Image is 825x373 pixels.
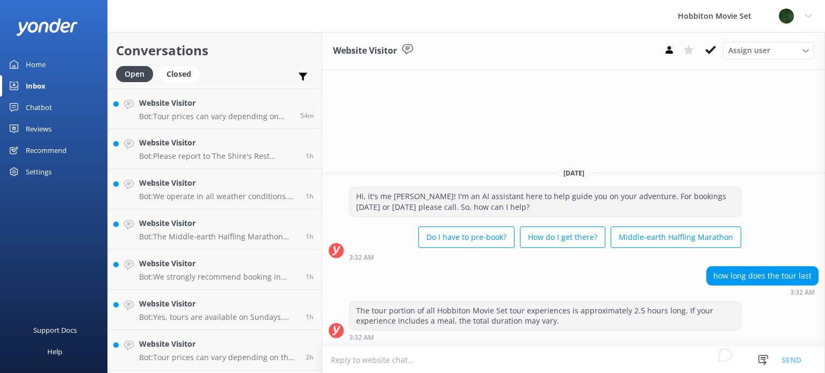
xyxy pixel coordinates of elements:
strong: 3:32 AM [349,334,374,341]
span: Aug 31 2025 11:23am (UTC +12:00) Pacific/Auckland [306,312,314,321]
button: Do I have to pre-book? [418,226,515,248]
span: Aug 31 2025 11:55am (UTC +12:00) Pacific/Auckland [306,192,314,201]
h4: Website Visitor [139,298,298,310]
button: How do I get there? [520,226,605,248]
div: Aug 31 2025 03:32am (UTC +12:00) Pacific/Auckland [349,253,741,261]
strong: 3:32 AM [790,289,815,296]
div: Help [47,341,62,362]
span: Aug 31 2025 10:49am (UTC +12:00) Pacific/Auckland [306,353,314,362]
div: Aug 31 2025 03:32am (UTC +12:00) Pacific/Auckland [706,288,819,296]
p: Bot: Yes, tours are available on Sundays. You can check live availability and book your tour at [... [139,312,298,322]
p: Bot: Tour prices can vary depending on the tour, time of year, and ticket type. Prices start from... [139,112,292,121]
div: Settings [26,161,52,182]
div: Support Docs [33,319,77,341]
a: Closed [158,68,205,79]
span: Aug 31 2025 12:14pm (UTC +12:00) Pacific/Auckland [306,151,314,160]
h4: Website Visitor [139,338,298,350]
a: Open [116,68,158,79]
div: Aug 31 2025 03:32am (UTC +12:00) Pacific/Auckland [349,333,741,341]
div: Chatbot [26,97,52,118]
p: Bot: Tour prices can vary depending on the tour, time of year, and ticket type. Prices start from... [139,353,298,362]
p: Bot: The Middle-earth Halfling Marathon takes participants on a journey through sites and scenes ... [139,232,298,242]
div: Home [26,54,46,75]
div: Hi, it's me [PERSON_NAME]! I'm an AI assistant here to help guide you on your adventure. For book... [350,187,741,216]
div: Recommend [26,140,67,161]
h4: Website Visitor [139,177,298,189]
div: Assign User [723,42,814,59]
a: Website VisitorBot:Tour prices can vary depending on the tour, time of year, and ticket type. Pri... [108,89,322,129]
img: 34-1625720359.png [778,8,794,24]
a: Website VisitorBot:We operate in all weather conditions. Umbrellas are provided in the event of r... [108,169,322,209]
textarea: To enrich screen reader interactions, please activate Accessibility in Grammarly extension settings [322,347,825,373]
a: Website VisitorBot:Yes, tours are available on Sundays. You can check live availability and book ... [108,290,322,330]
a: Website VisitorBot:The Middle-earth Halfling Marathon takes participants on a journey through sit... [108,209,322,250]
p: Bot: We operate in all weather conditions. Umbrellas are provided in the event of rain, and we hi... [139,192,298,201]
a: Website VisitorBot:Tour prices can vary depending on the tour, time of year, and ticket type. Pri... [108,330,322,370]
div: Closed [158,66,199,82]
span: Aug 31 2025 12:26pm (UTC +12:00) Pacific/Auckland [300,111,314,120]
div: Inbox [26,75,46,97]
button: Middle-earth Halfling Marathon [611,226,741,248]
span: [DATE] [557,169,591,178]
img: yonder-white-logo.png [16,18,78,36]
div: The tour portion of all Hobbiton Movie Set tour experiences is approximately 2.5 hours long. If y... [350,302,741,330]
a: Website VisitorBot:We strongly recommend booking in advance as our tours are known to sell out, e... [108,250,322,290]
h2: Conversations [116,40,314,61]
div: how long does the tour last [707,267,818,285]
span: Aug 31 2025 11:34am (UTC +12:00) Pacific/Auckland [306,232,314,241]
h4: Website Visitor [139,217,298,229]
span: Aug 31 2025 11:34am (UTC +12:00) Pacific/Auckland [306,272,314,281]
h4: Website Visitor [139,258,298,269]
p: Bot: We strongly recommend booking in advance as our tours are known to sell out, especially betw... [139,272,298,282]
div: Reviews [26,118,52,140]
strong: 3:32 AM [349,254,374,261]
h4: Website Visitor [139,97,292,109]
h3: Website Visitor [333,44,397,58]
p: Bot: Please report to The Shire's Rest ticketing centre no later than 20 minutes before your tour... [139,151,298,161]
a: Website VisitorBot:Please report to The Shire's Rest ticketing centre no later than 20 minutes be... [108,129,322,169]
div: Open [116,66,153,82]
span: Assign user [728,45,770,56]
h4: Website Visitor [139,137,298,149]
